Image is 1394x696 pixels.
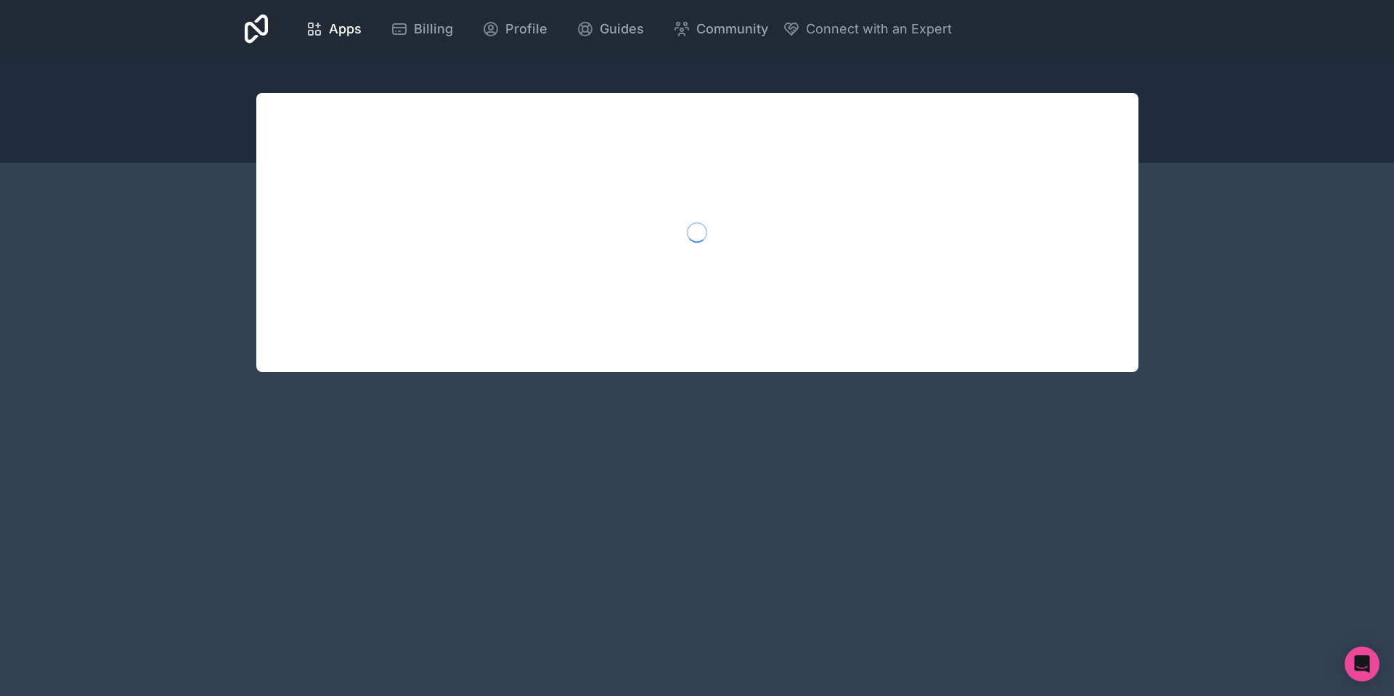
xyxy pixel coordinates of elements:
div: Open Intercom Messenger [1345,647,1379,681]
span: Profile [505,19,547,39]
span: Guides [600,19,644,39]
a: Apps [294,13,373,45]
a: Community [661,13,780,45]
a: Billing [379,13,465,45]
a: Profile [470,13,559,45]
a: Guides [565,13,656,45]
button: Connect with an Expert [783,19,952,39]
span: Apps [329,19,362,39]
span: Community [696,19,768,39]
span: Connect with an Expert [806,19,952,39]
span: Billing [414,19,453,39]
